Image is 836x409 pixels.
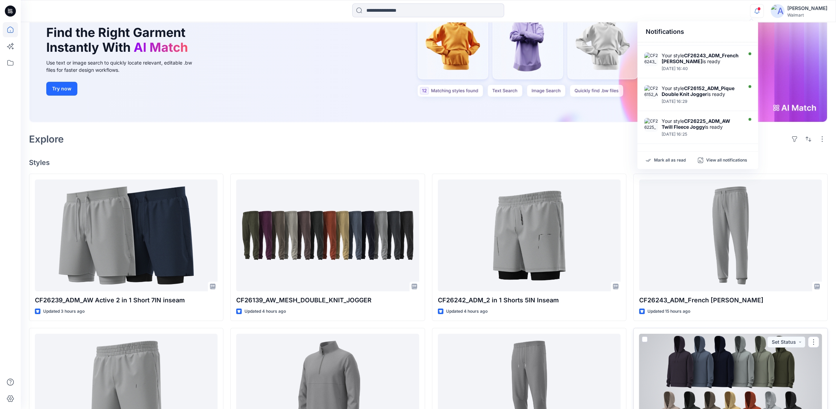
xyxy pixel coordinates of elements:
div: Friday, September 26, 2025 16:40 [662,66,741,71]
p: Updated 3 hours ago [43,308,85,315]
strong: CF26243_ADM_French [PERSON_NAME] [662,52,739,64]
img: avatar [771,4,785,18]
h1: Find the Right Garment Instantly With [46,25,191,55]
div: Notifications [637,21,758,42]
strong: CF26225_ADM_AW Twill Fleece Joggy [662,118,730,130]
div: Walmart [787,12,827,18]
a: CF26242_ADM_2 in 1 Shorts 5IN Inseam [438,179,621,291]
p: CF26139_AW_MESH_DOUBLE_KNIT_JOGGER [236,295,419,305]
strong: CF26152_ADM_Pique Double Knit Jogger [662,85,734,97]
div: Friday, September 26, 2025 16:29 [662,99,741,104]
h4: Styles [29,158,828,167]
p: CF26243_ADM_French [PERSON_NAME] [639,295,822,305]
div: Your style is ready [662,52,741,64]
span: AI Match [134,40,188,55]
button: Try now [46,82,77,96]
img: CF26243_ADM_French Terry Jogger NO symetry [644,52,658,66]
div: Your style is ready [662,85,741,97]
img: CF26225_ADM_AW Twill Fleece Joggy [644,118,658,132]
div: [PERSON_NAME] [787,4,827,12]
p: Updated 4 hours ago [244,308,286,315]
div: Your style is ready [662,118,741,130]
p: View all notifications [706,157,747,164]
a: CF26139_AW_MESH_DOUBLE_KNIT_JOGGER [236,179,419,291]
p: Updated 4 hours ago [446,308,488,315]
h2: Explore [29,134,64,145]
div: Friday, September 26, 2025 16:25 [662,132,741,137]
a: CF26243_ADM_French Terry Jogger [639,179,822,291]
img: CF26152_ADM_Pique Double Knit Jogger [644,85,658,99]
p: Updated 15 hours ago [647,308,690,315]
div: Use text or image search to quickly locate relevant, editable .bw files for faster design workflows. [46,59,202,74]
p: Mark all as read [654,157,686,164]
p: CF26239_ADM_AW Active 2 in 1 Short 7IN inseam [35,295,218,305]
p: CF26242_ADM_2 in 1 Shorts 5IN Inseam [438,295,621,305]
a: CF26239_ADM_AW Active 2 in 1 Short 7IN inseam [35,179,218,291]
